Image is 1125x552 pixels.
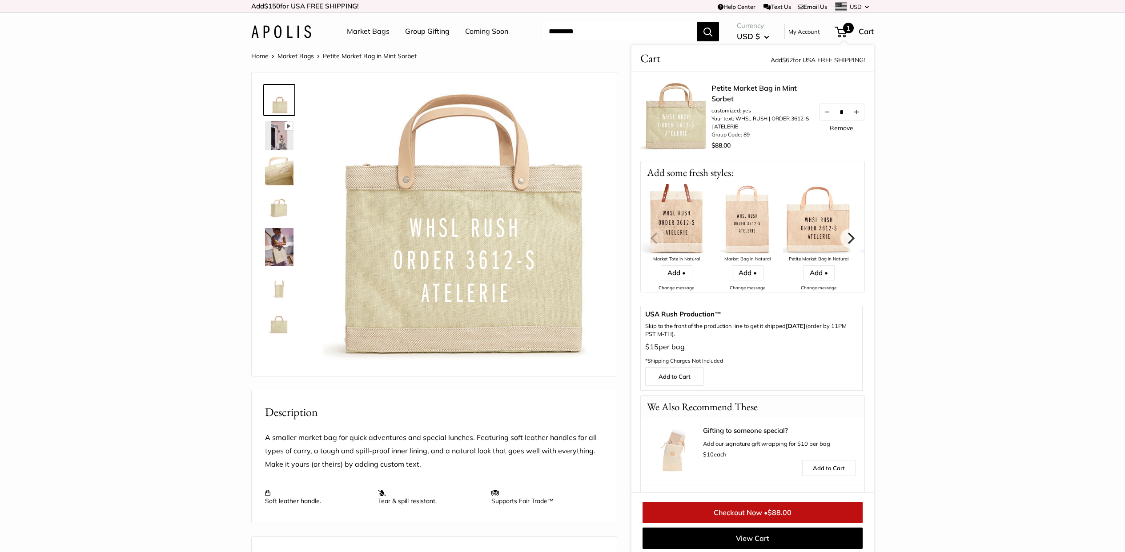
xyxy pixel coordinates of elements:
[641,396,764,418] p: We Also Recommend These
[798,3,827,10] a: Email Us
[849,104,864,120] button: Increase quantity by 1
[251,25,311,38] img: Apolis
[836,24,874,39] a: 1 Cart
[711,83,809,104] a: Petite Market Bag in Mint Sorbet
[277,52,314,60] a: Market Bags
[265,273,293,302] img: Petite Market Bag in Mint Sorbet
[265,404,604,421] h2: Description
[251,52,269,60] a: Home
[703,451,714,458] span: $10
[263,226,295,268] a: Petite Market Bag in Mint Sorbet
[265,344,293,373] img: Petite Market Bag in Mint Sorbet
[854,255,925,264] div: Market Bag in Black
[645,322,858,338] p: Skip to the front of the production line to get it shipped (order by 11PM PST M-TH).
[263,343,295,375] a: Petite Market Bag in Mint Sorbet
[645,340,858,367] p: per bag
[641,161,864,184] p: Add some fresh styles:
[840,228,860,248] button: Next
[850,3,862,10] span: USD
[265,121,293,150] img: Petite Market Bag in Mint Sorbet
[763,3,791,10] a: Text Us
[783,255,854,264] div: Petite Market Bag in Natural
[265,228,293,266] img: Petite Market Bag in Mint Sorbet
[712,255,783,264] div: Market Bag in Natural
[737,32,760,41] span: USD $
[703,451,727,458] span: each
[7,518,95,545] iframe: Sign Up via Text for Offers
[803,265,835,280] a: Add •
[801,285,836,291] a: Change message
[265,86,293,114] img: Petite Market Bag in Mint Sorbet
[263,84,295,116] a: Petite Market Bag in Mint Sorbet
[788,26,820,37] a: My Account
[265,192,293,221] img: Petite Market Bag in Mint Sorbet
[643,528,863,549] a: View Cart
[786,322,806,329] b: [DATE]
[703,427,856,434] a: Gifting to someone special?
[323,86,604,367] img: customizer-prod
[771,56,865,64] span: Add for USA FREE SHIPPING!
[659,285,694,291] a: Change message
[264,2,280,10] span: $150
[378,489,482,505] p: Tear & spill resistant.
[782,56,793,64] span: $62
[711,131,809,139] li: Group Code: 89
[830,125,853,131] a: Remove
[491,489,595,505] p: Supports Fair Trade™
[843,23,854,33] span: 1
[263,155,295,187] a: Petite Market Bag in Mint Sorbet
[703,427,856,460] div: Add our signature gift wrapping for $10 per bag
[645,367,704,386] a: Add to Cart
[645,357,723,364] span: *Shipping Charges Not Included
[263,120,295,152] a: Petite Market Bag in Mint Sorbet
[265,431,604,471] p: A smaller market bag for quick adventures and special lunches. Featuring soft leather handles for...
[640,50,660,67] span: Cart
[802,460,856,476] a: Add to Cart
[661,265,692,280] a: Add •
[265,157,293,185] img: Petite Market Bag in Mint Sorbet
[263,191,295,223] a: Petite Market Bag in Mint Sorbet
[820,104,835,120] button: Decrease quantity by 1
[265,489,369,505] p: Soft leather handle.
[737,29,769,44] button: USD $
[730,285,765,291] a: Change message
[265,309,293,337] img: description_Seal of authenticity printed on the backside of every bag.
[711,107,809,115] li: customized: yes
[405,25,450,38] a: Group Gifting
[697,22,719,41] button: Search
[650,427,699,476] img: Apolis Signature Gift Wrapping
[737,20,769,32] span: Currency
[711,115,809,131] li: Your text: WHSL RUSH | ORDER 3612-S | ATELERIE
[711,141,731,149] span: $88.00
[643,502,863,523] a: Checkout Now •$88.00
[465,25,508,38] a: Coming Soon
[542,22,697,41] input: Search...
[263,272,295,304] a: Petite Market Bag in Mint Sorbet
[835,108,849,116] input: Quantity
[718,3,755,10] a: Help Center
[732,265,763,280] a: Add •
[263,307,295,339] a: description_Seal of authenticity printed on the backside of every bag.
[641,255,712,264] div: Market Tote in Natural
[347,25,390,38] a: Market Bags
[645,342,659,351] span: $15
[251,50,417,62] nav: Breadcrumb
[767,508,792,517] span: $88.00
[645,311,858,318] span: USA Rush Production™
[859,27,874,36] span: Cart
[323,52,417,60] span: Petite Market Bag in Mint Sorbet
